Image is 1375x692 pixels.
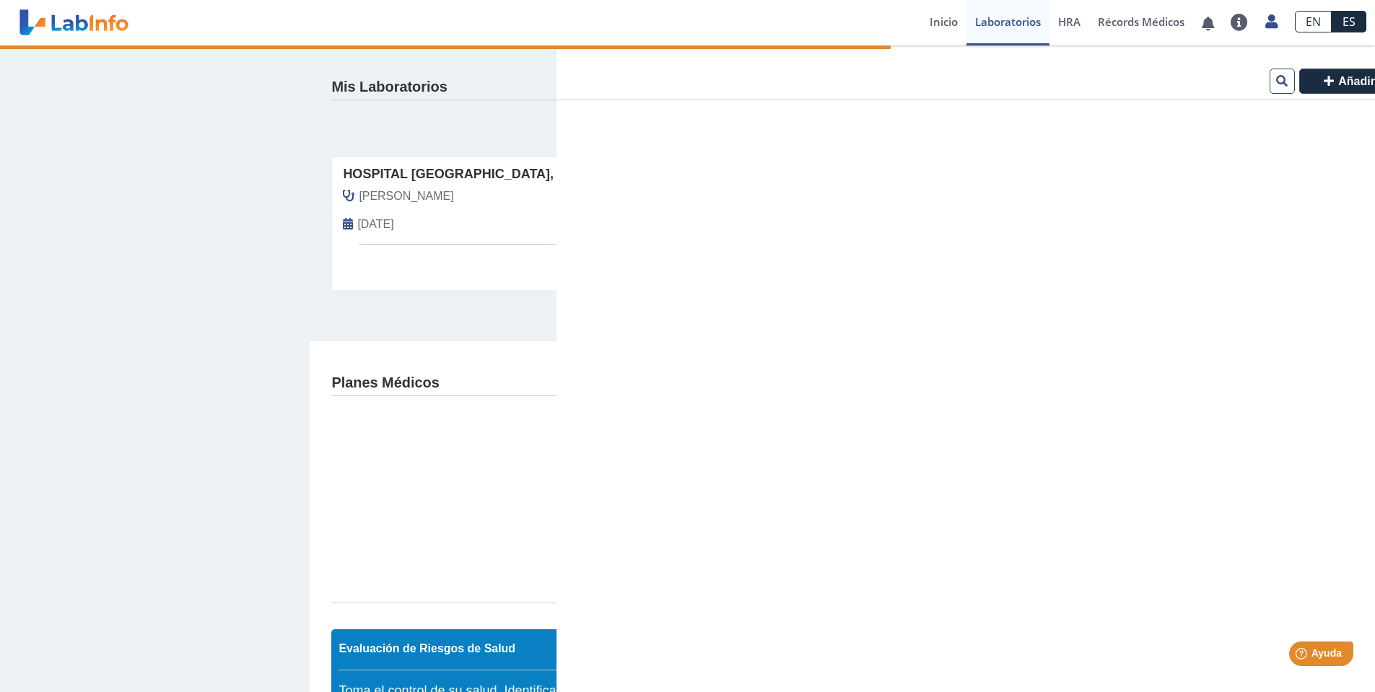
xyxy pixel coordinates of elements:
iframe: Help widget launcher [1247,636,1359,676]
span: HRA [1058,14,1081,29]
h4: Planes Médicos [331,375,439,392]
a: EN [1295,11,1332,32]
h4: Mis Laboratorios [331,79,447,96]
a: ES [1332,11,1366,32]
span: Hospital [GEOGRAPHIC_DATA], [GEOGRAPHIC_DATA] [343,165,696,184]
span: 2025-08-23 [357,216,393,233]
span: Añadir [1338,75,1375,87]
span: Blasini Torres, Aida [359,188,453,205]
span: Evaluación de Riesgos de Salud [339,642,515,654]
